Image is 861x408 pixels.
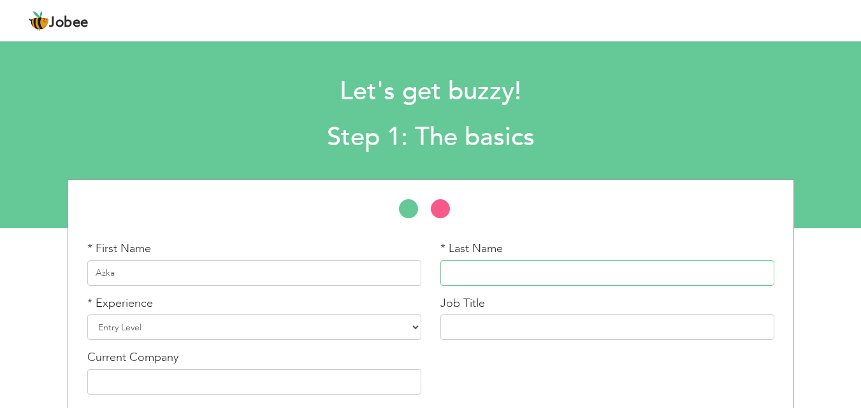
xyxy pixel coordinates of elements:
[49,16,89,30] span: Jobee
[117,121,744,154] h2: Step 1: The basics
[87,349,178,366] label: Current Company
[87,295,153,312] label: * Experience
[440,295,485,312] label: Job Title
[440,241,503,257] label: * Last Name
[29,11,49,31] img: jobee.io
[87,241,151,257] label: * First Name
[117,75,744,108] h1: Let's get buzzy!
